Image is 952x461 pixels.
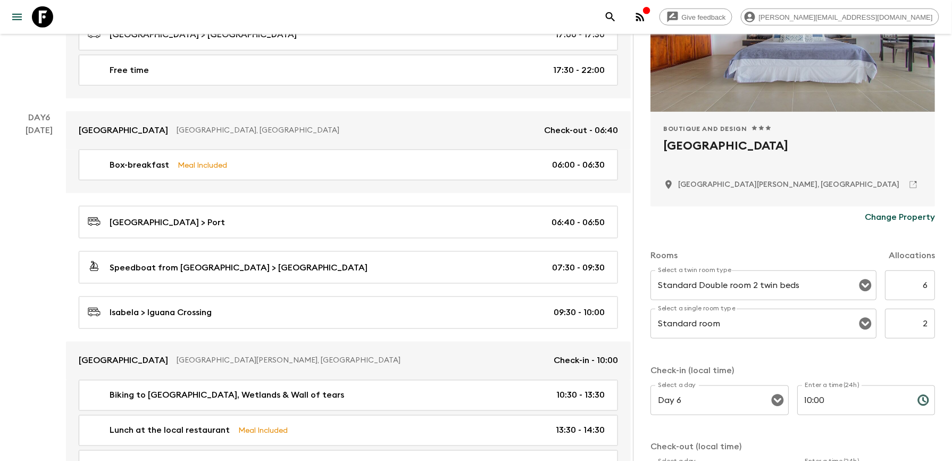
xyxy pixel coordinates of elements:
[79,150,618,180] a: Box-breakfastMeal Included06:00 - 06:30
[178,159,227,171] p: Meal Included
[79,124,168,137] p: [GEOGRAPHIC_DATA]
[770,393,785,408] button: Open
[110,159,169,171] p: Box-breakfast
[79,355,168,367] p: [GEOGRAPHIC_DATA]
[110,28,297,41] p: [GEOGRAPHIC_DATA] > [GEOGRAPHIC_DATA]
[110,389,344,402] p: Biking to [GEOGRAPHIC_DATA], Wetlands & Wall of tears
[177,356,545,366] p: [GEOGRAPHIC_DATA][PERSON_NAME], [GEOGRAPHIC_DATA]
[659,9,732,26] a: Give feedback
[658,266,731,275] label: Select a twin room type
[6,6,28,28] button: menu
[552,261,605,274] p: 07:30 - 09:30
[238,425,288,437] p: Meal Included
[805,381,859,390] label: Enter a time (24h)
[865,207,935,228] button: Change Property
[79,206,618,238] a: [GEOGRAPHIC_DATA] > Port06:40 - 06:50
[797,385,909,415] input: hh:mm
[79,55,618,86] a: Free time17:30 - 22:00
[554,307,605,319] p: 09:30 - 10:00
[13,111,66,124] p: Day 6
[110,424,230,437] p: Lunch at the local restaurant
[676,13,732,21] span: Give feedback
[553,64,605,77] p: 17:30 - 22:00
[658,304,736,313] label: Select a single room type
[177,125,536,136] p: [GEOGRAPHIC_DATA], [GEOGRAPHIC_DATA]
[913,390,934,411] button: Choose time, selected time is 10:00 AM
[110,307,212,319] p: Isabela > Iguana Crossing
[552,216,605,229] p: 06:40 - 06:50
[66,111,631,150] a: [GEOGRAPHIC_DATA][GEOGRAPHIC_DATA], [GEOGRAPHIC_DATA]Check-out - 06:40
[753,13,939,21] span: [PERSON_NAME][EMAIL_ADDRESS][DOMAIN_NAME]
[658,381,696,390] label: Select a day
[663,125,747,133] span: Boutique and Design
[66,342,631,380] a: [GEOGRAPHIC_DATA][GEOGRAPHIC_DATA][PERSON_NAME], [GEOGRAPHIC_DATA]Check-in - 10:00
[110,216,225,229] p: [GEOGRAPHIC_DATA] > Port
[650,249,678,262] p: Rooms
[544,124,618,137] p: Check-out - 06:40
[678,179,899,190] p: Puerto Villamil, Ecuador
[110,64,149,77] p: Free time
[741,9,939,26] div: [PERSON_NAME][EMAIL_ADDRESS][DOMAIN_NAME]
[650,364,935,377] p: Check-in (local time)
[556,389,605,402] p: 10:30 - 13:30
[79,415,618,446] a: Lunch at the local restaurantMeal Included13:30 - 14:30
[79,18,618,51] a: [GEOGRAPHIC_DATA] > [GEOGRAPHIC_DATA]17:00 - 17:30
[79,251,618,284] a: Speedboat from [GEOGRAPHIC_DATA] > [GEOGRAPHIC_DATA]07:30 - 09:30
[552,159,605,171] p: 06:00 - 06:30
[663,137,922,171] h2: [GEOGRAPHIC_DATA]
[858,278,873,293] button: Open
[556,424,605,437] p: 13:30 - 14:30
[865,211,935,224] p: Change Property
[650,440,935,453] p: Check-out (local time)
[110,261,368,274] p: Speedboat from [GEOGRAPHIC_DATA] > [GEOGRAPHIC_DATA]
[554,355,618,367] p: Check-in - 10:00
[858,316,873,331] button: Open
[555,28,605,41] p: 17:00 - 17:30
[79,380,618,411] a: Biking to [GEOGRAPHIC_DATA], Wetlands & Wall of tears10:30 - 13:30
[600,6,621,28] button: search adventures
[79,297,618,329] a: Isabela > Iguana Crossing09:30 - 10:00
[889,249,935,262] p: Allocations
